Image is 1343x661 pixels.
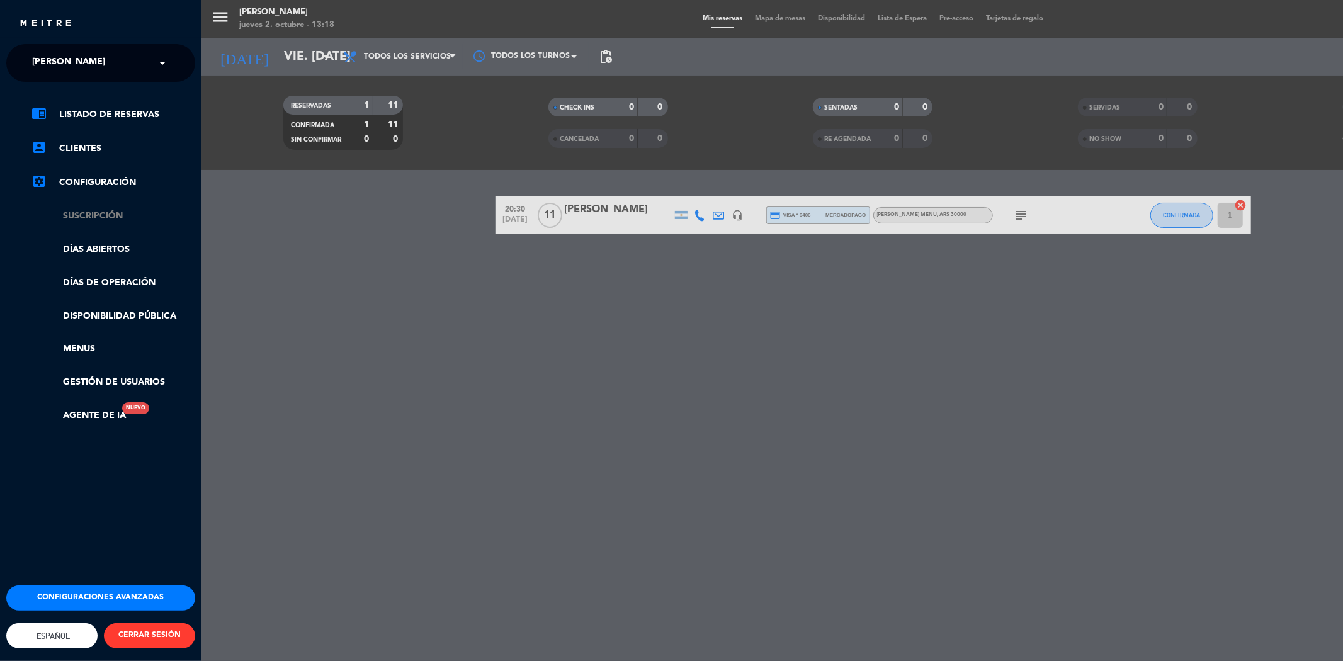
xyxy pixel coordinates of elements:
[31,209,195,223] a: Suscripción
[31,309,195,324] a: Disponibilidad pública
[31,107,195,122] a: chrome_reader_modeListado de Reservas
[104,623,195,648] button: CERRAR SESIÓN
[6,585,195,611] button: Configuraciones avanzadas
[31,106,47,121] i: chrome_reader_mode
[31,141,195,156] a: account_boxClientes
[32,50,105,76] span: [PERSON_NAME]
[31,409,126,423] a: Agente de IANuevo
[31,174,47,189] i: settings_applications
[34,631,71,641] span: Español
[31,175,195,190] a: Configuración
[31,342,195,356] a: Menus
[31,276,195,290] a: Días de Operación
[31,242,195,257] a: Días abiertos
[19,19,72,28] img: MEITRE
[31,375,195,390] a: Gestión de usuarios
[122,402,149,414] div: Nuevo
[31,140,47,155] i: account_box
